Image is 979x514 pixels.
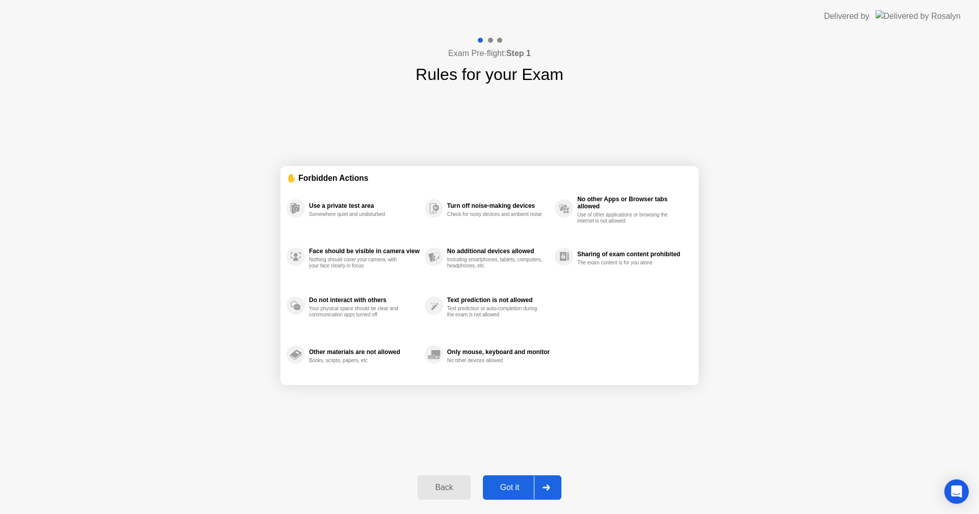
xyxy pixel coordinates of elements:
[309,358,405,364] div: Books, scripts, papers, etc
[447,257,544,269] div: Including smartphones, tablets, computers, headphones, etc.
[309,348,420,356] div: Other materials are not allowed
[577,251,687,258] div: Sharing of exam content prohibited
[506,49,531,58] b: Step 1
[309,248,420,255] div: Face should be visible in camera view
[416,62,563,87] h1: Rules for your Exam
[309,211,405,218] div: Somewhere quiet and undisturbed
[309,257,405,269] div: Nothing should cover your camera, with your face clearly in focus
[577,212,674,224] div: Use of other applications or browsing the internet is not allowed
[418,475,470,500] button: Back
[447,358,544,364] div: No other devices allowed
[447,248,550,255] div: No additional devices allowed
[309,306,405,318] div: Your physical space should be clear and communication apps turned off
[944,479,969,504] div: Open Intercom Messenger
[287,172,692,184] div: ✋ Forbidden Actions
[483,475,561,500] button: Got it
[309,296,420,304] div: Do not interact with others
[447,211,544,218] div: Check for noisy devices and ambient noise
[824,10,869,22] div: Delivered by
[421,483,467,492] div: Back
[486,483,534,492] div: Got it
[447,348,550,356] div: Only mouse, keyboard and monitor
[447,202,550,209] div: Turn off noise-making devices
[309,202,420,209] div: Use a private test area
[577,260,674,266] div: The exam content is for you alone
[448,47,531,60] h4: Exam Pre-flight:
[577,196,687,210] div: No other Apps or Browser tabs allowed
[447,306,544,318] div: Text prediction or auto-completion during the exam is not allowed
[447,296,550,304] div: Text prediction is not allowed
[875,10,961,22] img: Delivered by Rosalyn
